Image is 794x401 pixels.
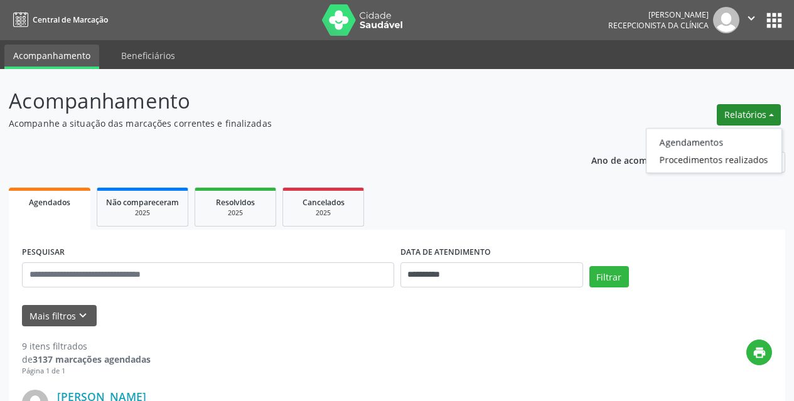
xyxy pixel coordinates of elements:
i:  [744,11,758,25]
label: DATA DE ATENDIMENTO [400,243,491,262]
div: de [22,353,151,366]
span: Agendados [29,197,70,208]
ul: Relatórios [646,128,782,173]
span: Cancelados [303,197,345,208]
a: Procedimentos realizados [646,151,781,168]
img: img [713,7,739,33]
div: 2025 [106,208,179,218]
a: Agendamentos [646,133,781,151]
button: Mais filtroskeyboard_arrow_down [22,305,97,327]
div: 2025 [204,208,267,218]
a: Acompanhamento [4,45,99,69]
span: Não compareceram [106,197,179,208]
p: Acompanhe a situação das marcações correntes e finalizadas [9,117,552,130]
p: Ano de acompanhamento [591,152,702,168]
button: apps [763,9,785,31]
a: Central de Marcação [9,9,108,30]
strong: 3137 marcações agendadas [33,353,151,365]
span: Central de Marcação [33,14,108,25]
label: PESQUISAR [22,243,65,262]
div: 9 itens filtrados [22,340,151,353]
button: Filtrar [589,266,629,287]
i: keyboard_arrow_down [76,309,90,323]
span: Recepcionista da clínica [608,20,709,31]
div: [PERSON_NAME] [608,9,709,20]
i: print [753,346,766,360]
button:  [739,7,763,33]
div: Página 1 de 1 [22,366,151,377]
span: Resolvidos [216,197,255,208]
button: print [746,340,772,365]
p: Acompanhamento [9,85,552,117]
button: Relatórios [717,104,781,126]
div: 2025 [292,208,355,218]
a: Beneficiários [112,45,184,67]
